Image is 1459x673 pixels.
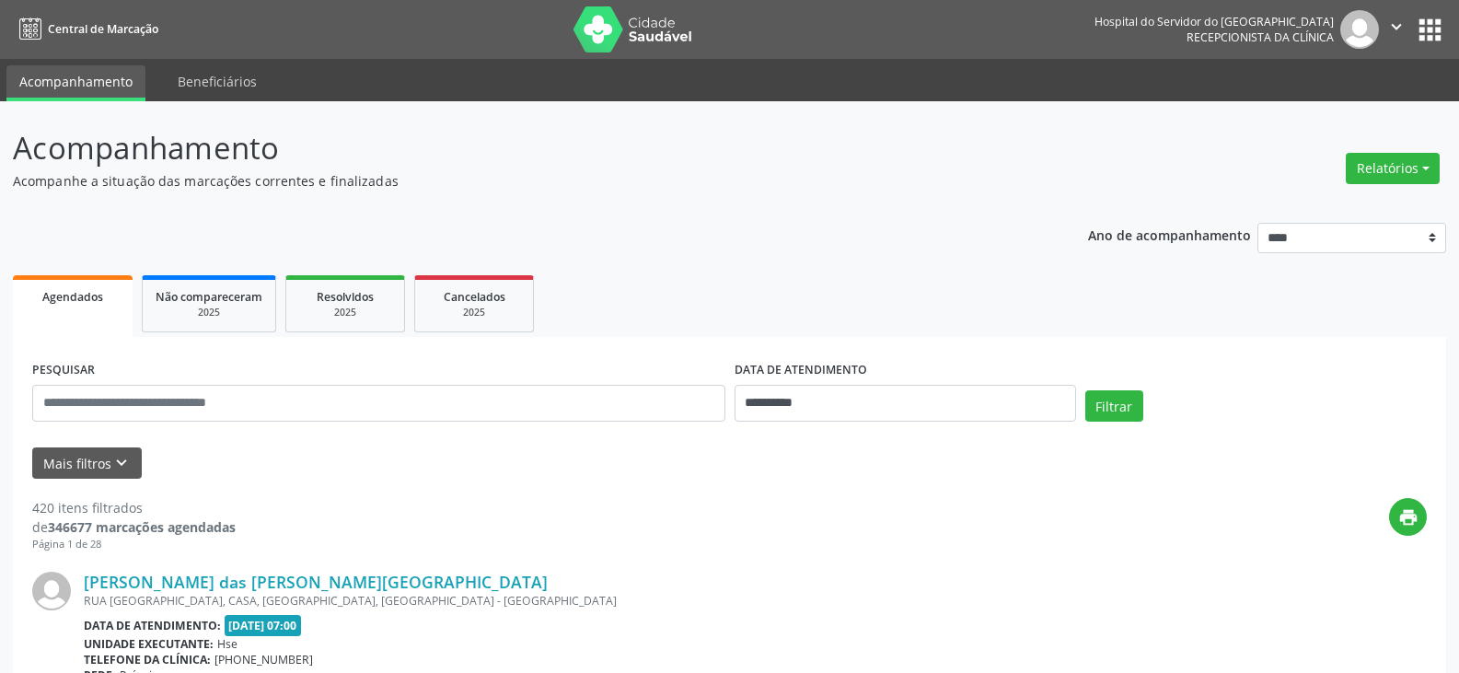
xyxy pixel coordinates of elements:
[1340,10,1379,49] img: img
[32,447,142,480] button: Mais filtroskeyboard_arrow_down
[1379,10,1414,49] button: 
[42,289,103,305] span: Agendados
[48,518,236,536] strong: 346677 marcações agendadas
[156,306,262,319] div: 2025
[1389,498,1427,536] button: print
[1386,17,1407,37] i: 
[32,517,236,537] div: de
[156,289,262,305] span: Não compareceram
[165,65,270,98] a: Beneficiários
[1187,29,1334,45] span: Recepcionista da clínica
[1094,14,1334,29] div: Hospital do Servidor do [GEOGRAPHIC_DATA]
[317,289,374,305] span: Resolvidos
[84,593,1151,609] div: RUA [GEOGRAPHIC_DATA], CASA, [GEOGRAPHIC_DATA], [GEOGRAPHIC_DATA] - [GEOGRAPHIC_DATA]
[13,171,1016,191] p: Acompanhe a situação das marcações correntes e finalizadas
[1398,507,1418,528] i: print
[84,572,548,592] a: [PERSON_NAME] das [PERSON_NAME][GEOGRAPHIC_DATA]
[84,652,211,667] b: Telefone da clínica:
[32,572,71,610] img: img
[13,14,158,44] a: Central de Marcação
[111,453,132,473] i: keyboard_arrow_down
[1085,390,1143,422] button: Filtrar
[217,636,237,652] span: Hse
[214,652,313,667] span: [PHONE_NUMBER]
[444,289,505,305] span: Cancelados
[84,636,214,652] b: Unidade executante:
[225,615,302,636] span: [DATE] 07:00
[735,356,867,385] label: DATA DE ATENDIMENTO
[428,306,520,319] div: 2025
[84,618,221,633] b: Data de atendimento:
[1346,153,1440,184] button: Relatórios
[1414,14,1446,46] button: apps
[32,356,95,385] label: PESQUISAR
[299,306,391,319] div: 2025
[1088,223,1251,246] p: Ano de acompanhamento
[13,125,1016,171] p: Acompanhamento
[48,21,158,37] span: Central de Marcação
[32,498,236,517] div: 420 itens filtrados
[32,537,236,552] div: Página 1 de 28
[6,65,145,101] a: Acompanhamento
